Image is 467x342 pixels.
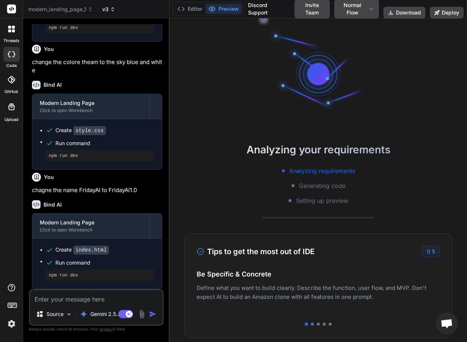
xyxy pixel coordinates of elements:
button: Preview [205,4,242,14]
div: Modern Landing Page [40,99,142,107]
div: Modern Landing Page [40,219,142,226]
img: attachment [138,310,146,319]
img: icon [149,310,157,318]
span: Analyzing requirements [289,166,355,175]
span: modern_landing_page_1 [28,6,93,13]
span: Setting up preview [296,196,348,205]
h4: Be Specific & Concrete [197,269,440,279]
button: Download [383,7,425,19]
p: Source [46,310,64,318]
img: Pick Models [66,311,72,317]
span: Run command [55,259,154,266]
pre: npm run dev [49,272,151,278]
div: Create [55,127,106,134]
label: GitHub [4,89,18,95]
div: / [422,246,440,257]
div: Click to open Workbench [40,227,142,233]
img: settings [5,317,18,330]
button: Modern Landing PageClick to open Workbench [32,94,149,119]
button: Modern Landing PageClick to open Workbench [32,214,149,238]
h6: You [44,45,54,53]
h3: Tips to get the most out of IDE [197,246,315,257]
pre: npm run dev [49,25,151,31]
span: privacy [100,327,113,331]
button: Editor [174,4,205,14]
button: Deploy [430,7,464,19]
h6: You [44,173,54,181]
h2: Analyzing your requirements [170,142,467,157]
span: 1 [426,248,429,255]
div: Open chat [436,312,458,335]
p: change the colore theam to the sky blue and white [32,58,162,75]
span: Normal Flow [339,1,366,16]
span: 5 [432,248,435,255]
span: Run command [55,140,154,147]
div: Create [55,246,109,254]
img: Gemini 2.5 flash [80,310,87,318]
h6: Bind AI [44,81,62,89]
pre: npm run dev [49,153,151,159]
h6: Bind AI [44,201,62,208]
p: Gemini 2.5.. [90,310,119,318]
div: Click to open Workbench [40,108,142,114]
p: chagne the name FridayAI to FridayAi1.0 [32,186,162,195]
label: threads [3,38,19,44]
label: Upload [4,116,19,123]
label: code [6,63,17,69]
p: Always double-check its answers. Your in Bind [29,326,164,333]
span: Generating code [299,181,345,190]
code: index.html [73,246,109,255]
span: v3 [102,6,115,13]
code: style.css [73,126,106,135]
